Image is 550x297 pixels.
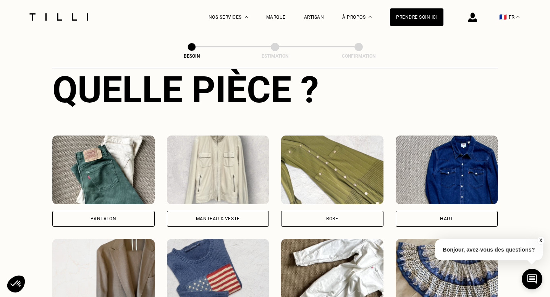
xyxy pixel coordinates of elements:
div: Manteau & Veste [196,216,240,221]
img: Tilli retouche votre Haut [396,136,498,204]
img: Tilli retouche votre Robe [281,136,383,204]
div: Haut [440,216,453,221]
div: Besoin [154,53,230,59]
p: Bonjour, avez-vous des questions? [435,239,543,260]
div: Pantalon [91,216,116,221]
img: menu déroulant [516,16,519,18]
img: Menu déroulant à propos [369,16,372,18]
img: Tilli retouche votre Pantalon [52,136,155,204]
div: Robe [326,216,338,221]
a: Prendre soin ici [390,8,443,26]
div: Quelle pièce ? [52,68,498,111]
img: icône connexion [468,13,477,22]
img: Tilli retouche votre Manteau & Veste [167,136,269,204]
span: 🇫🇷 [499,13,507,21]
div: Confirmation [320,53,397,59]
img: Logo du service de couturière Tilli [27,13,91,21]
div: Estimation [237,53,313,59]
img: Menu déroulant [245,16,248,18]
a: Artisan [304,15,324,20]
a: Marque [266,15,286,20]
button: X [537,236,544,245]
